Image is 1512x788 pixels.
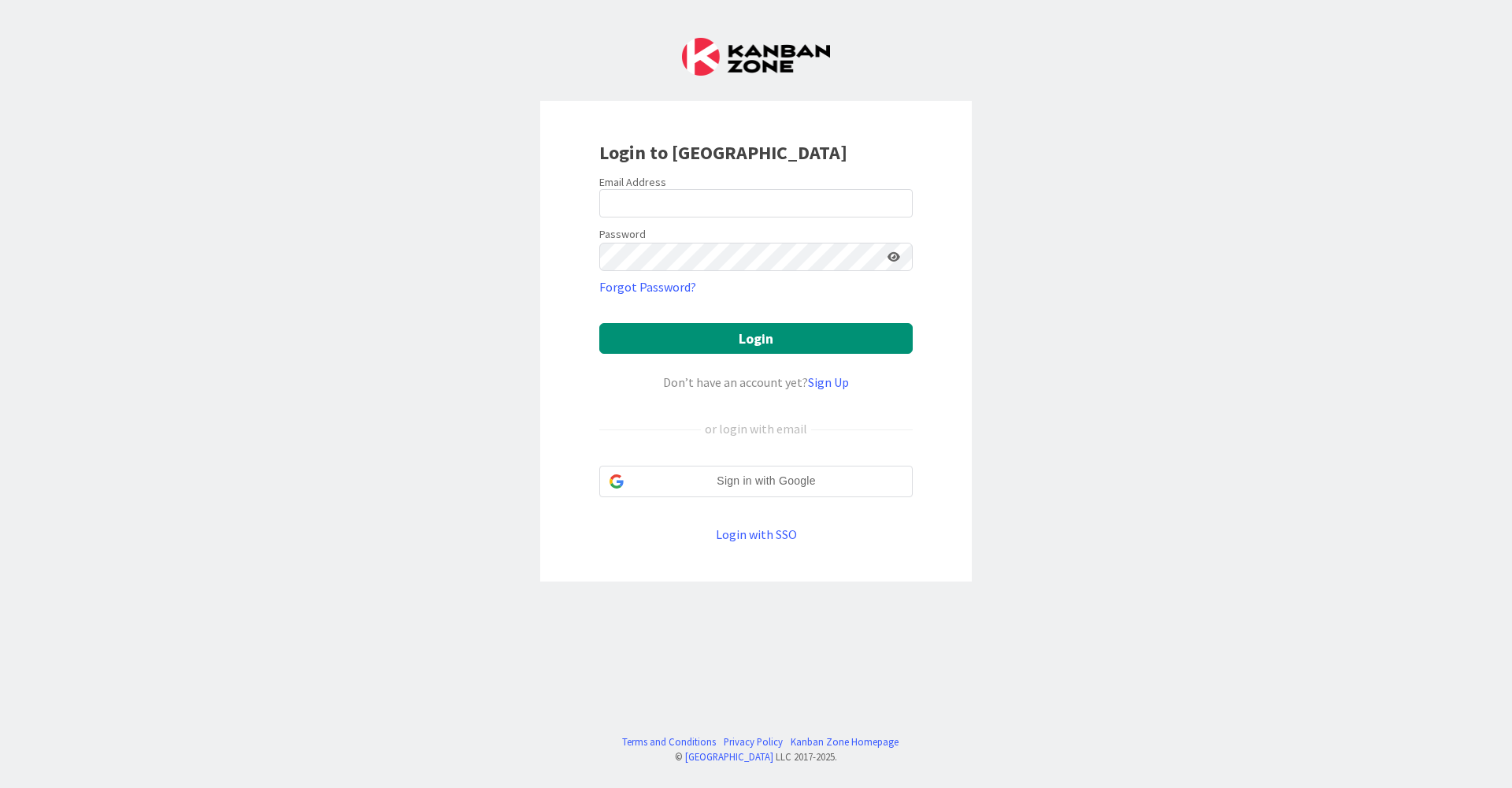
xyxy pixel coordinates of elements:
a: Kanban Zone Homepage [791,734,899,749]
a: Login with SSO [716,526,797,542]
label: Email Address [599,175,666,189]
a: [GEOGRAPHIC_DATA] [685,750,773,763]
b: Login to [GEOGRAPHIC_DATA] [599,140,847,165]
label: Password [599,226,646,243]
a: Sign Up [808,374,849,390]
div: or login with email [701,419,811,438]
div: © LLC 2017- 2025 . [614,749,899,764]
div: Sign in with Google [599,466,913,497]
span: Sign in with Google [630,473,902,489]
a: Privacy Policy [724,734,783,749]
button: Login [599,323,913,354]
img: Kanban Zone [682,38,830,76]
a: Terms and Conditions [622,734,716,749]
a: Forgot Password? [599,277,696,296]
div: Don’t have an account yet? [599,373,913,392]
